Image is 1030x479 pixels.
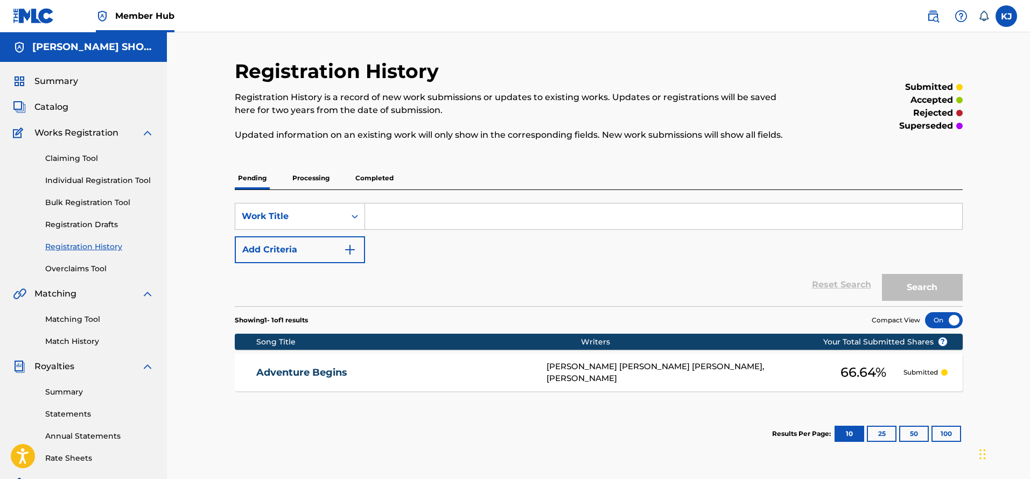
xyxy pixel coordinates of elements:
[352,167,397,189] p: Completed
[13,41,26,54] img: Accounts
[13,75,78,88] a: SummarySummary
[835,426,864,442] button: 10
[141,126,154,139] img: expand
[34,360,74,373] span: Royalties
[899,119,953,132] p: superseded
[772,429,833,439] p: Results Per Page:
[955,10,968,23] img: help
[867,426,896,442] button: 25
[96,10,109,23] img: Top Rightsholder
[581,336,858,348] div: Writers
[45,153,154,164] a: Claiming Tool
[344,243,356,256] img: 9d2ae6d4665cec9f34b9.svg
[45,241,154,252] a: Registration History
[979,438,986,470] div: Drag
[235,236,365,263] button: Add Criteria
[115,10,174,22] span: Member Hub
[13,101,26,114] img: Catalog
[13,287,26,300] img: Matching
[242,210,339,223] div: Work Title
[823,336,948,348] span: Your Total Submitted Shares
[141,287,154,300] img: expand
[976,427,1030,479] iframe: Chat Widget
[45,197,154,208] a: Bulk Registration Tool
[938,337,947,346] span: ?
[45,336,154,347] a: Match History
[235,91,795,117] p: Registration History is a record of new work submissions or updates to existing works. Updates or...
[45,175,154,186] a: Individual Registration Tool
[289,167,333,189] p: Processing
[45,386,154,398] a: Summary
[235,203,963,306] form: Search Form
[978,11,989,22] div: Notifications
[546,361,823,385] div: [PERSON_NAME] [PERSON_NAME] [PERSON_NAME], [PERSON_NAME]
[913,107,953,119] p: rejected
[931,426,961,442] button: 100
[45,408,154,420] a: Statements
[256,336,581,348] div: Song Title
[13,101,68,114] a: CatalogCatalog
[34,287,76,300] span: Matching
[996,5,1017,27] div: User Menu
[235,129,795,142] p: Updated information on an existing work will only show in the corresponding fields. New work subm...
[13,360,26,373] img: Royalties
[256,367,532,379] a: Adventure Begins
[235,167,270,189] p: Pending
[45,453,154,464] a: Rate Sheets
[1000,314,1030,400] iframe: Resource Center
[13,75,26,88] img: Summary
[34,126,118,139] span: Works Registration
[34,101,68,114] span: Catalog
[235,315,308,325] p: Showing 1 - 1 of 1 results
[45,314,154,325] a: Matching Tool
[840,363,886,382] span: 66.64 %
[45,263,154,274] a: Overclaims Tool
[872,315,920,325] span: Compact View
[922,5,944,27] a: Public Search
[235,59,444,83] h2: Registration History
[32,41,154,53] h5: SCANLAN SHORTHALT MUSIC
[13,126,27,139] img: Works Registration
[910,94,953,107] p: accepted
[45,431,154,442] a: Annual Statements
[927,10,940,23] img: search
[141,360,154,373] img: expand
[899,426,929,442] button: 50
[903,368,938,377] p: Submitted
[13,8,54,24] img: MLC Logo
[34,75,78,88] span: Summary
[950,5,972,27] div: Help
[45,219,154,230] a: Registration Drafts
[905,81,953,94] p: submitted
